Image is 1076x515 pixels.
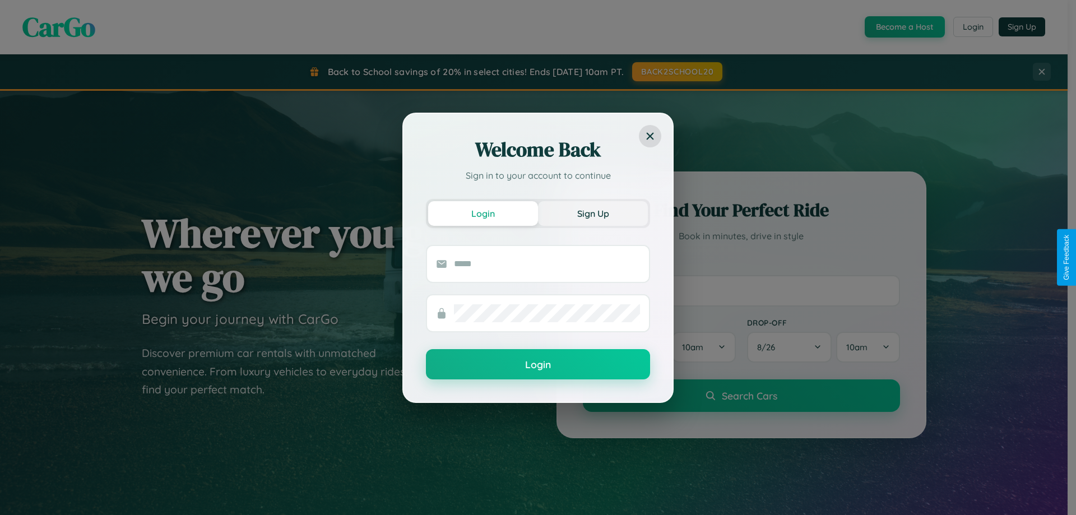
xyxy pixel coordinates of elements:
[1063,235,1070,280] div: Give Feedback
[426,136,650,163] h2: Welcome Back
[428,201,538,226] button: Login
[426,169,650,182] p: Sign in to your account to continue
[538,201,648,226] button: Sign Up
[426,349,650,379] button: Login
